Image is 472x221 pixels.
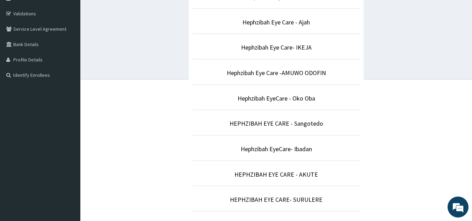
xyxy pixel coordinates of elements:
a: Hephzibah Eye Care -AMUWO ODOFIN [227,69,326,77]
a: HEPHZIBAH EYE CARE - AKUTE [234,170,318,178]
a: Hephzibah Eye Care- IKEJA [241,43,312,51]
a: Hephzibah EyeCare - Oko Oba [238,94,315,102]
a: Hephzibah EyeCare- Ibadan [241,145,312,153]
a: HEPHZIBAH EYE CARE - Sangotedo [230,119,323,127]
a: Hephzibah Eye Care - Ajah [242,18,310,26]
a: HEPHZIBAH EYE CARE- SURULERE [230,196,322,204]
